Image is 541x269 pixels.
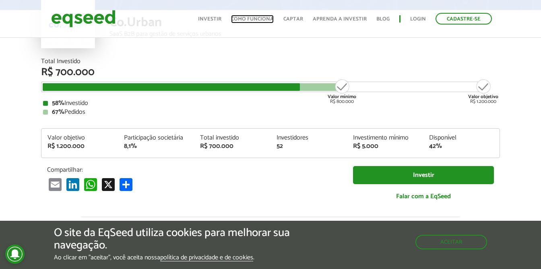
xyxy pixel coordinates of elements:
[327,78,357,104] div: R$ 800.000
[328,93,356,101] strong: Valor mínimo
[51,8,116,29] img: EqSeed
[198,16,221,22] a: Investir
[277,135,341,141] div: Investidores
[429,135,494,141] div: Disponível
[468,93,498,101] strong: Valor objetivo
[124,135,188,141] div: Participação societária
[52,107,64,117] strong: 67%
[43,100,498,107] div: Investido
[52,98,64,109] strong: 58%
[83,178,99,191] a: WhatsApp
[353,143,417,150] div: R$ 5.000
[436,13,492,25] a: Cadastre-se
[468,78,498,104] div: R$ 1.200.000
[65,178,81,191] a: LinkedIn
[415,235,487,249] button: Aceitar
[54,254,314,261] p: Ao clicar em "aceitar", você aceita nossa .
[100,178,116,191] a: X
[47,166,341,174] p: Compartilhar:
[124,143,188,150] div: 8,1%
[54,227,314,252] h5: O site da EqSeed utiliza cookies para melhorar sua navegação.
[353,135,417,141] div: Investimento mínimo
[313,16,367,22] a: Aprenda a investir
[429,143,494,150] div: 42%
[231,16,274,22] a: Como funciona
[41,58,500,65] div: Total Investido
[283,16,303,22] a: Captar
[353,188,494,205] a: Falar com a EqSeed
[47,135,112,141] div: Valor objetivo
[277,143,341,150] div: 52
[47,178,63,191] a: Email
[410,16,426,22] a: Login
[41,67,500,78] div: R$ 700.000
[200,143,264,150] div: R$ 700.000
[160,255,253,261] a: política de privacidade e de cookies
[118,178,134,191] a: Compartilhar
[353,166,494,184] a: Investir
[376,16,390,22] a: Blog
[47,143,112,150] div: R$ 1.200.000
[200,135,264,141] div: Total investido
[43,109,498,115] div: Pedidos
